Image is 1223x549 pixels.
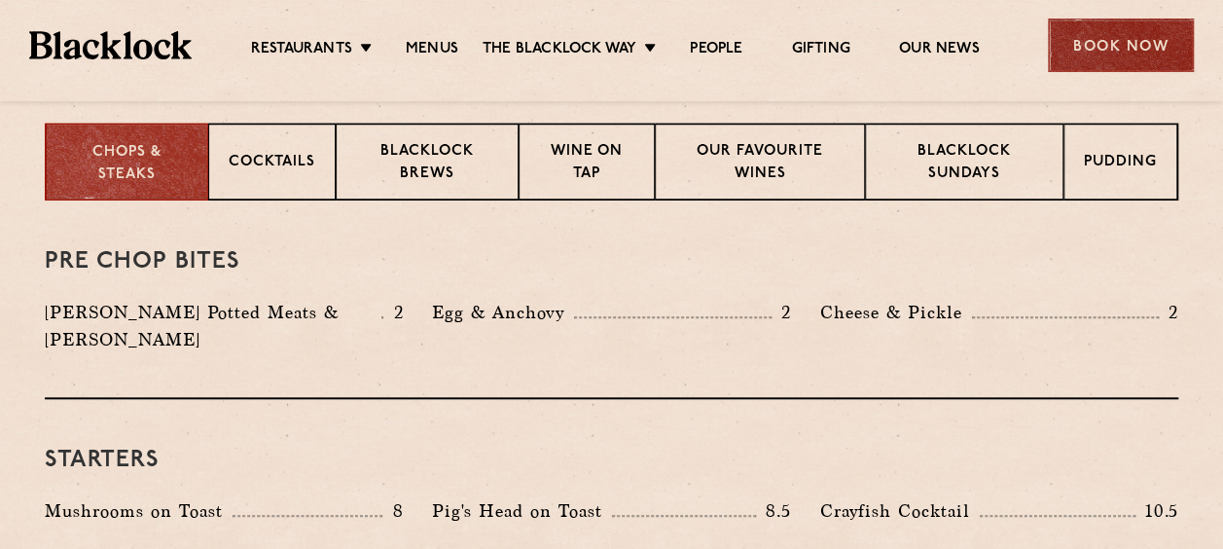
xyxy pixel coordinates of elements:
[432,497,612,525] p: Pig's Head on Toast
[791,40,849,61] a: Gifting
[251,40,352,61] a: Restaurants
[899,40,980,61] a: Our News
[1159,300,1178,325] p: 2
[772,300,791,325] p: 2
[690,40,742,61] a: People
[356,141,498,187] p: Blacklock Brews
[45,497,233,525] p: Mushrooms on Toast
[675,141,844,187] p: Our favourite wines
[229,152,315,176] p: Cocktails
[756,498,791,524] p: 8.5
[383,300,403,325] p: 2
[45,249,1178,274] h3: Pre Chop Bites
[820,299,972,326] p: Cheese & Pickle
[45,299,381,353] p: [PERSON_NAME] Potted Meats & [PERSON_NAME]
[66,142,188,186] p: Chops & Steaks
[1135,498,1178,524] p: 10.5
[1048,18,1194,72] div: Book Now
[1084,152,1157,176] p: Pudding
[29,31,192,58] img: BL_Textured_Logo-footer-cropped.svg
[382,498,403,524] p: 8
[820,497,980,525] p: Crayfish Cocktail
[45,448,1178,473] h3: Starters
[483,40,636,61] a: The Blacklock Way
[885,141,1043,187] p: Blacklock Sundays
[432,299,574,326] p: Egg & Anchovy
[406,40,458,61] a: Menus
[539,141,634,187] p: Wine on Tap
